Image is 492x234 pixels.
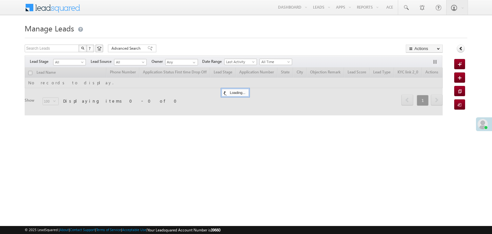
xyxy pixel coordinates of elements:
a: Contact Support [70,228,95,232]
a: Show All Items [189,59,197,66]
a: About [60,228,69,232]
a: Acceptable Use [122,228,146,232]
span: © 2025 LeadSquared | | | | | [25,227,220,233]
span: Date Range [202,59,224,64]
span: All [53,59,84,65]
span: Your Leadsquared Account Number is [147,228,220,232]
a: All Time [259,59,292,65]
span: Lead Stage [30,59,53,64]
a: All [53,59,86,65]
span: Lead Source [91,59,114,64]
span: All Time [260,59,290,65]
button: Actions [406,45,443,53]
img: Search [81,46,84,50]
input: Type to Search [165,59,198,65]
span: All [114,59,145,65]
span: Last Activity [225,59,255,65]
span: 39660 [211,228,220,232]
span: Advanced Search [111,46,143,51]
div: Loading... [222,89,249,96]
a: Last Activity [224,59,257,65]
span: Manage Leads [25,23,74,33]
a: All [114,59,147,65]
button: ? [86,45,94,52]
span: Owner [152,59,165,64]
span: ? [89,46,92,51]
a: Terms of Service [96,228,121,232]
